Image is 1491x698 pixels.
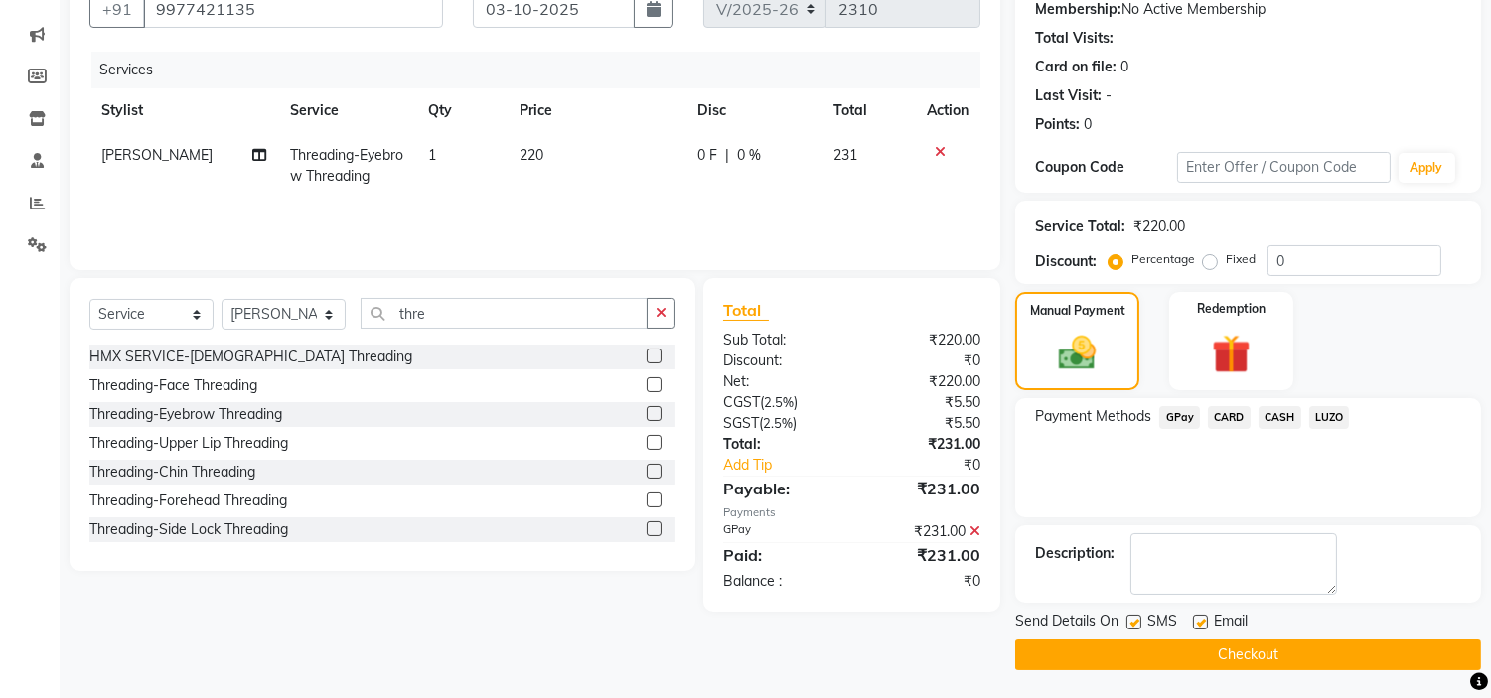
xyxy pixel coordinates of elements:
[361,298,648,329] input: Search or Scan
[723,393,760,411] span: CGST
[1035,251,1097,272] div: Discount:
[1197,300,1266,318] label: Redemption
[1084,114,1092,135] div: 0
[1147,611,1177,635] span: SMS
[89,375,257,396] div: Threading-Face Threading
[1035,543,1115,564] div: Description:
[723,300,769,321] span: Total
[834,146,858,164] span: 231
[708,413,852,434] div: ( )
[1208,406,1251,429] span: CARD
[1035,157,1177,178] div: Coupon Code
[708,434,852,455] div: Total:
[852,571,996,592] div: ₹0
[708,521,852,542] div: GPay
[1200,330,1263,378] img: _gift.svg
[1035,216,1125,237] div: Service Total:
[1120,57,1128,77] div: 0
[852,350,996,371] div: ₹0
[520,146,543,164] span: 220
[428,146,436,164] span: 1
[89,433,288,454] div: Threading-Upper Lip Threading
[1030,302,1125,320] label: Manual Payment
[852,434,996,455] div: ₹231.00
[708,543,852,567] div: Paid:
[1259,406,1301,429] span: CASH
[1106,85,1112,106] div: -
[89,462,255,483] div: Threading-Chin Threading
[1035,28,1114,49] div: Total Visits:
[1177,152,1390,183] input: Enter Offer / Coupon Code
[708,392,852,413] div: ( )
[1015,639,1481,670] button: Checkout
[416,88,508,133] th: Qty
[1035,114,1080,135] div: Points:
[1399,153,1455,183] button: Apply
[1015,611,1118,635] span: Send Details On
[101,146,213,164] span: [PERSON_NAME]
[697,145,717,166] span: 0 F
[1035,406,1151,427] span: Payment Methods
[1309,406,1350,429] span: LUZO
[91,52,995,88] div: Services
[737,145,761,166] span: 0 %
[822,88,916,133] th: Total
[1047,332,1107,374] img: _cash.svg
[852,330,996,350] div: ₹220.00
[763,415,793,431] span: 2.5%
[723,504,980,521] div: Payments
[852,413,996,434] div: ₹5.50
[852,392,996,413] div: ₹5.50
[1131,250,1195,268] label: Percentage
[708,350,852,371] div: Discount:
[1214,611,1248,635] span: Email
[1035,57,1117,77] div: Card on file:
[708,330,852,350] div: Sub Total:
[89,404,282,425] div: Threading-Eyebrow Threading
[708,571,852,592] div: Balance :
[708,371,852,392] div: Net:
[291,146,404,185] span: Threading-Eyebrow Threading
[279,88,417,133] th: Service
[1226,250,1256,268] label: Fixed
[708,477,852,500] div: Payable:
[723,414,759,432] span: SGST
[89,519,288,540] div: Threading-Side Lock Threading
[852,477,996,500] div: ₹231.00
[852,371,996,392] div: ₹220.00
[725,145,729,166] span: |
[876,455,996,476] div: ₹0
[1133,216,1185,237] div: ₹220.00
[685,88,821,133] th: Disc
[89,490,287,511] div: Threading-Forehead Threading
[89,347,412,367] div: HMX SERVICE-[DEMOGRAPHIC_DATA] Threading
[508,88,685,133] th: Price
[1035,85,1102,106] div: Last Visit:
[764,394,794,410] span: 2.5%
[708,455,876,476] a: Add Tip
[1159,406,1200,429] span: GPay
[915,88,980,133] th: Action
[89,88,279,133] th: Stylist
[852,521,996,542] div: ₹231.00
[852,543,996,567] div: ₹231.00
